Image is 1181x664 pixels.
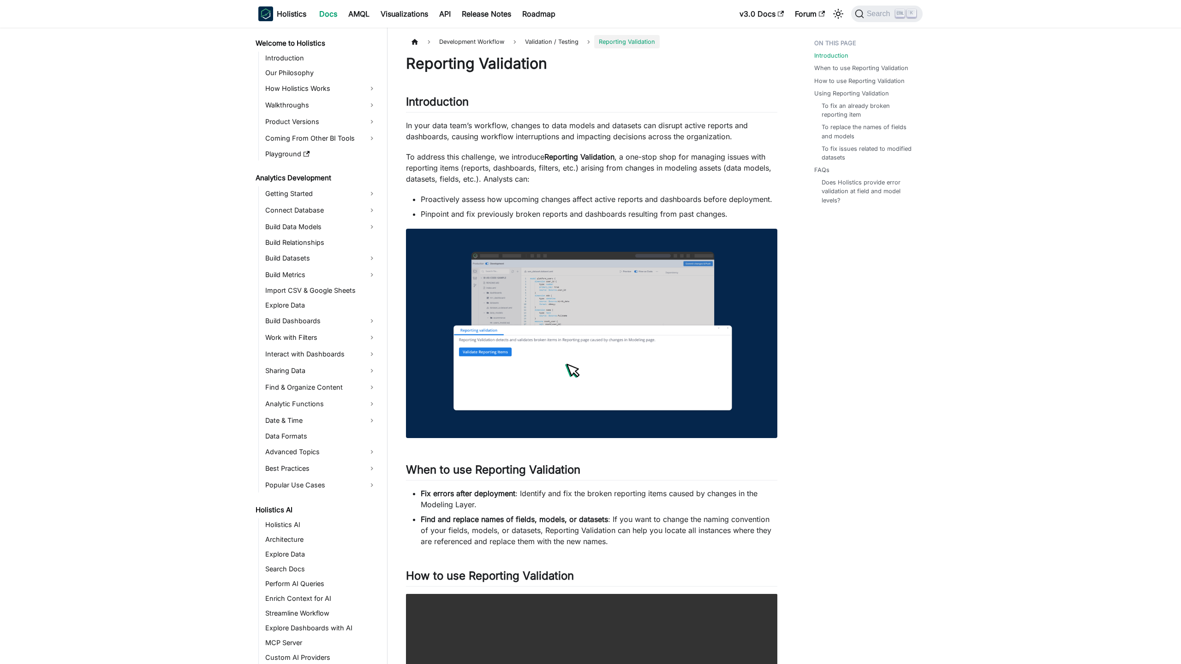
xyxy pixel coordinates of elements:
[262,236,379,249] a: Build Relationships
[262,131,379,146] a: Coming From Other BI Tools
[544,152,614,161] strong: Reporting Validation
[262,592,379,605] a: Enrich Context for AI
[734,6,789,21] a: v3.0 Docs
[262,622,379,634] a: Explore Dashboards with AI
[814,89,889,98] a: Using Reporting Validation
[262,219,379,234] a: Build Data Models
[262,607,379,620] a: Streamline Workflow
[421,208,777,219] li: Pinpoint and fix previously broken reports and dashboards resulting from past changes.
[421,194,777,205] li: Proactively assess how upcoming changes affect active reports and dashboards before deployment.
[851,6,923,22] button: Search (Ctrl+K)
[253,172,379,184] a: Analytics Development
[277,8,306,19] b: Holistics
[262,203,379,218] a: Connect Database
[262,430,379,443] a: Data Formats
[262,478,379,492] a: Popular Use Cases
[262,186,379,201] a: Getting Started
[406,151,777,184] p: To address this challenge, we introduce , a one-stop shop for managing issues with reporting item...
[520,35,583,48] span: Validation / Testing
[262,114,379,129] a: Product Versions
[262,299,379,312] a: Explore Data
[822,123,913,140] a: To replace the names of fields and models
[421,489,515,498] strong: Fix errors after deployment
[343,6,375,21] a: AMQL
[822,144,913,162] a: To fix issues related to modified datasets
[262,533,379,546] a: Architecture
[314,6,343,21] a: Docs
[262,577,379,590] a: Perform AI Queries
[262,330,379,345] a: Work with Filters
[262,461,379,476] a: Best Practices
[262,445,379,459] a: Advanced Topics
[789,6,830,21] a: Forum
[262,397,379,411] a: Analytic Functions
[517,6,561,21] a: Roadmap
[262,518,379,531] a: Holistics AI
[262,148,379,160] a: Playground
[406,463,777,480] h2: When to use Reporting Validation
[814,166,829,174] a: FAQs
[406,569,777,587] h2: How to use Reporting Validation
[262,548,379,561] a: Explore Data
[406,54,777,73] h1: Reporting Validation
[249,28,388,664] nav: Docs sidebar
[262,66,379,79] a: Our Philosophy
[262,413,379,428] a: Date & Time
[406,35,777,48] nav: Breadcrumbs
[253,37,379,50] a: Welcome to Holistics
[262,363,379,378] a: Sharing Data
[262,314,379,328] a: Build Dashboards
[262,267,379,282] a: Build Metrics
[258,6,273,21] img: Holistics
[831,6,846,21] button: Switch between dark and light mode (currently light mode)
[814,77,905,85] a: How to use Reporting Validation
[594,35,660,48] span: Reporting Validation
[434,6,456,21] a: API
[262,98,379,113] a: Walkthroughs
[406,35,423,48] a: Home page
[435,35,509,48] span: Development Workflow
[262,651,379,664] a: Custom AI Providers
[253,504,379,516] a: Holistics AI
[822,101,913,119] a: To fix an already broken reporting item
[258,6,306,21] a: HolisticsHolistics
[262,52,379,65] a: Introduction
[864,10,896,18] span: Search
[262,81,379,96] a: How Holistics Works
[375,6,434,21] a: Visualizations
[421,514,777,547] li: : If you want to change the naming convention of your fields, models, or datasets, Reporting Vali...
[406,120,777,142] p: In your data team’s workflow, changes to data models and datasets can disrupt active reports and ...
[262,636,379,649] a: MCP Server
[907,9,916,18] kbd: K
[262,380,379,395] a: Find & Organize Content
[262,251,379,266] a: Build Datasets
[262,347,379,362] a: Interact with Dashboards
[421,488,777,510] li: : Identify and fix the broken reporting items caused by changes in the Modeling Layer.
[406,95,777,113] h2: Introduction
[456,6,517,21] a: Release Notes
[262,563,379,575] a: Search Docs
[814,64,908,72] a: When to use Reporting Validation
[421,515,608,524] strong: Find and replace names of fields, models, or datasets
[822,178,913,205] a: Does Holistics provide error validation at field and model levels?
[262,284,379,297] a: Import CSV & Google Sheets
[814,51,848,60] a: Introduction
